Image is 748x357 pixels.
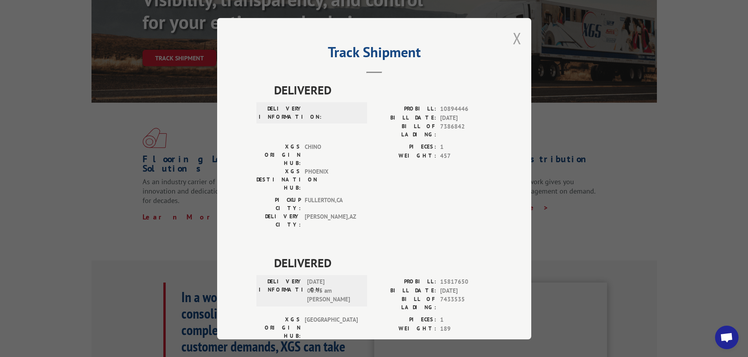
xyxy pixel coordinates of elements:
span: PHOENIX [305,167,358,192]
span: DELIVERED [274,254,492,272]
label: PROBILL: [374,277,436,286]
label: PICKUP CITY: [256,196,301,212]
span: 7433535 [440,295,492,312]
label: PROBILL: [374,105,436,114]
span: [DATE] 08:45 am [PERSON_NAME] [307,277,360,304]
span: CHINO [305,143,358,167]
label: BILL OF LADING: [374,122,436,139]
span: 15817650 [440,277,492,286]
span: [DATE] [440,113,492,122]
label: DELIVERY INFORMATION: [259,277,303,304]
span: FULLERTON , CA [305,196,358,212]
label: XGS ORIGIN HUB: [256,143,301,167]
span: [PERSON_NAME] , AZ [305,212,358,229]
label: XGS DESTINATION HUB: [256,167,301,192]
span: [GEOGRAPHIC_DATA] [305,315,358,340]
span: 457 [440,151,492,160]
h2: Track Shipment [256,47,492,62]
label: PIECES: [374,315,436,324]
label: PIECES: [374,143,436,152]
label: BILL DATE: [374,286,436,295]
label: DELIVERY INFORMATION: [259,105,303,121]
label: BILL OF LADING: [374,295,436,312]
span: [DATE] [440,286,492,295]
button: Close modal [513,28,521,49]
div: Open chat [715,326,739,349]
span: 189 [440,324,492,333]
span: 10894446 [440,105,492,114]
span: 7386842 [440,122,492,139]
label: DELIVERY CITY: [256,212,301,229]
span: 1 [440,143,492,152]
span: 1 [440,315,492,324]
label: BILL DATE: [374,113,436,122]
span: DELIVERED [274,81,492,99]
label: WEIGHT: [374,324,436,333]
label: WEIGHT: [374,151,436,160]
label: XGS ORIGIN HUB: [256,315,301,340]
